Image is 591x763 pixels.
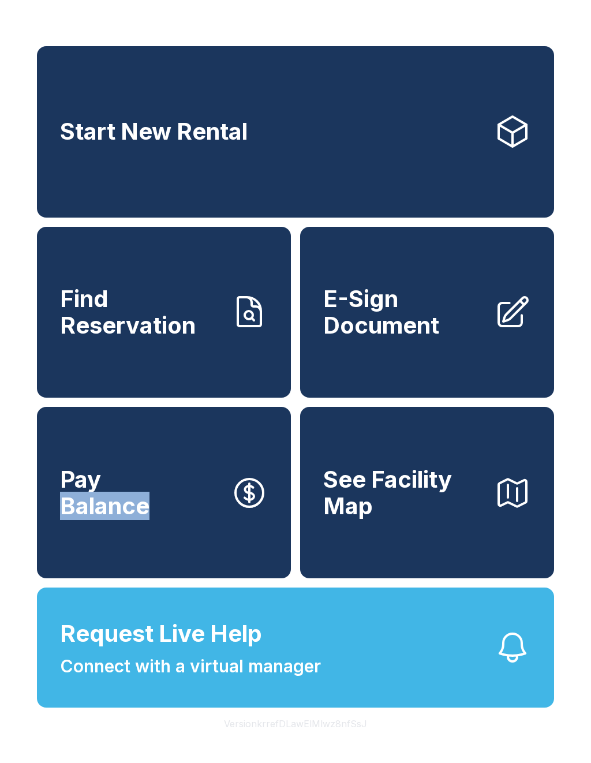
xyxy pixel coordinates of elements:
[37,407,291,578] button: PayBalance
[60,466,149,519] span: Pay Balance
[323,286,485,338] span: E-Sign Document
[300,227,554,398] a: E-Sign Document
[37,46,554,218] a: Start New Rental
[215,708,376,740] button: VersionkrrefDLawElMlwz8nfSsJ
[37,588,554,708] button: Request Live HelpConnect with a virtual manager
[60,118,248,145] span: Start New Rental
[37,227,291,398] a: Find Reservation
[60,286,222,338] span: Find Reservation
[60,653,321,679] span: Connect with a virtual manager
[60,616,262,651] span: Request Live Help
[323,466,485,519] span: See Facility Map
[300,407,554,578] button: See Facility Map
